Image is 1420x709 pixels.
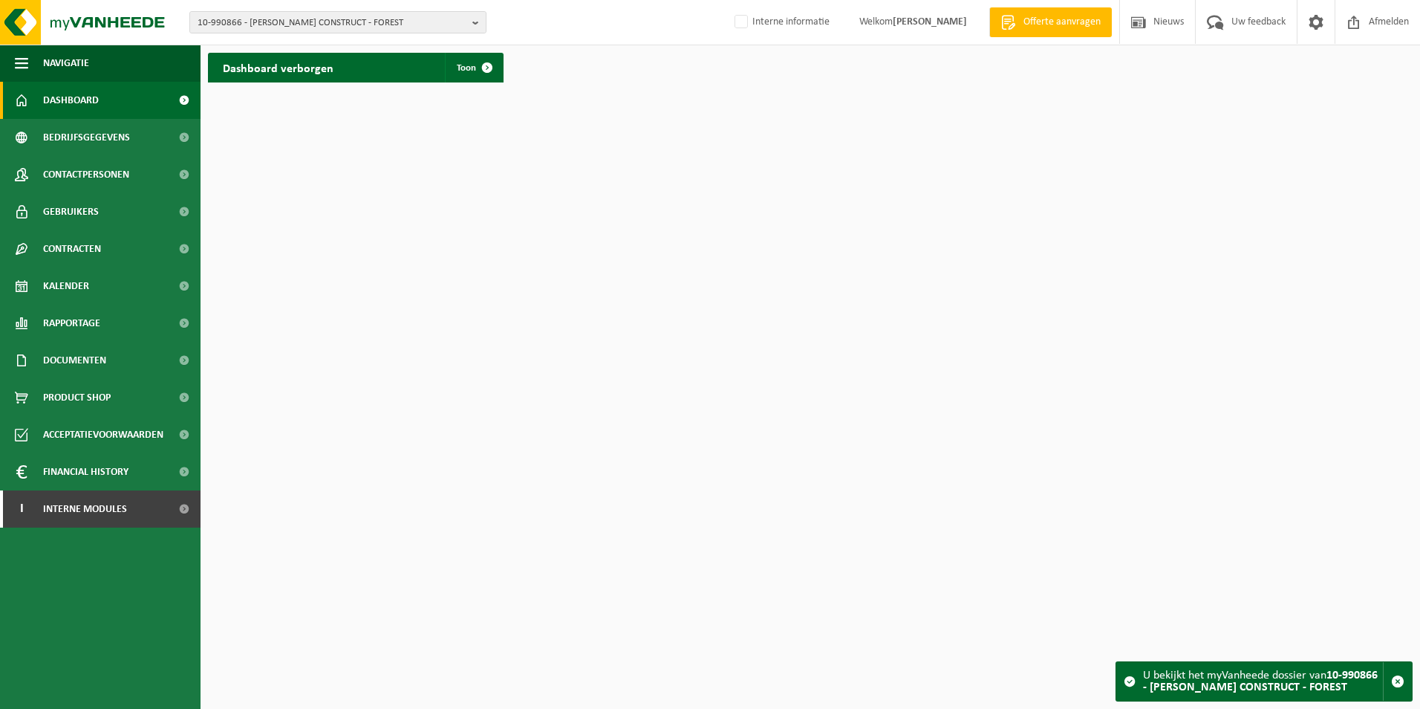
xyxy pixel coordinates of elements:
span: Offerte aanvragen [1020,15,1104,30]
button: 10-990866 - [PERSON_NAME] CONSTRUCT - FOREST [189,11,486,33]
a: Offerte aanvragen [989,7,1112,37]
span: Financial History [43,453,128,491]
span: Contracten [43,230,101,268]
span: I [15,491,28,528]
span: Documenten [43,342,106,379]
span: 10-990866 - [PERSON_NAME] CONSTRUCT - FOREST [198,12,466,34]
span: Gebruikers [43,193,99,230]
span: Contactpersonen [43,156,129,193]
div: U bekijkt het myVanheede dossier van [1143,662,1383,701]
span: Acceptatievoorwaarden [43,416,163,453]
span: Dashboard [43,82,99,119]
span: Product Shop [43,379,111,416]
strong: [PERSON_NAME] [893,16,967,27]
span: Rapportage [43,305,100,342]
span: Toon [457,63,476,73]
h2: Dashboard verborgen [208,53,348,82]
strong: 10-990866 - [PERSON_NAME] CONSTRUCT - FOREST [1143,670,1378,693]
a: Toon [445,53,502,82]
label: Interne informatie [732,11,830,33]
span: Bedrijfsgegevens [43,119,130,156]
span: Interne modules [43,491,127,528]
span: Navigatie [43,45,89,82]
span: Kalender [43,268,89,305]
